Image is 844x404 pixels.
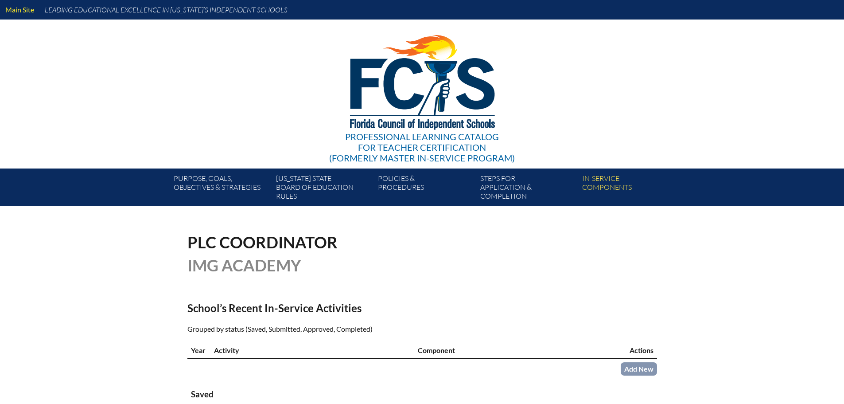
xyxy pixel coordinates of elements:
[170,172,272,206] a: Purpose, goals,objectives & strategies
[329,131,515,163] div: Professional Learning Catalog (formerly Master In-service Program)
[326,18,518,165] a: Professional Learning Catalog for Teacher Certification(formerly Master In-service Program)
[374,172,476,206] a: Policies &Procedures
[590,342,657,359] th: Actions
[187,302,499,314] h2: School’s Recent In-Service Activities
[191,389,653,400] h3: Saved
[331,20,513,141] img: FCISlogo221.eps
[187,323,499,335] p: Grouped by status (Saved, Submitted, Approved, Completed)
[187,255,301,275] span: IMG Academy
[621,362,657,375] a: Add New
[2,4,38,16] a: Main Site
[358,142,486,153] span: for Teacher Certification
[272,172,374,206] a: [US_STATE] StateBoard of Education rules
[187,342,210,359] th: Year
[210,342,414,359] th: Activity
[579,172,681,206] a: In-servicecomponents
[414,342,591,359] th: Component
[187,232,338,252] span: PLC Coordinator
[477,172,579,206] a: Steps forapplication & completion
